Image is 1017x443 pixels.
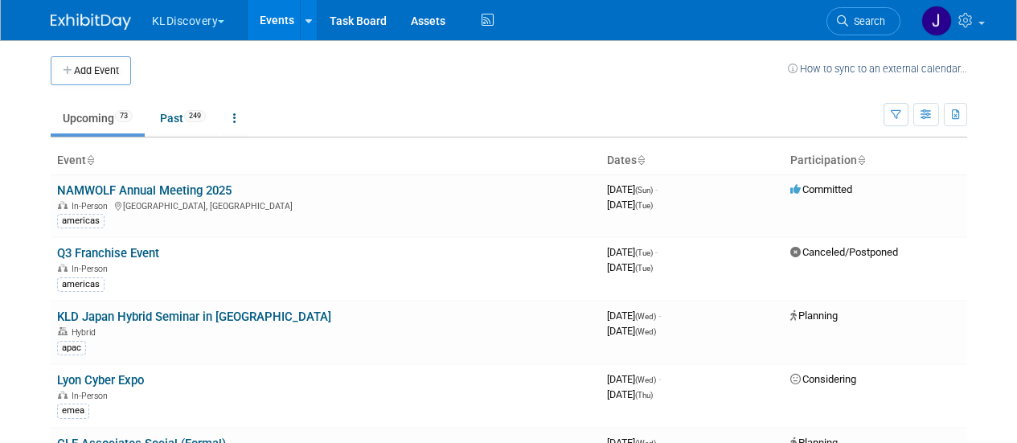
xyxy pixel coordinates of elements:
[826,7,900,35] a: Search
[58,391,68,399] img: In-Person Event
[607,310,661,322] span: [DATE]
[658,373,661,385] span: -
[790,183,852,195] span: Committed
[857,154,865,166] a: Sort by Participation Type
[790,310,838,322] span: Planning
[57,341,86,355] div: apac
[790,246,898,258] span: Canceled/Postponed
[51,14,131,30] img: ExhibitDay
[72,264,113,274] span: In-Person
[635,186,653,195] span: (Sun)
[635,201,653,210] span: (Tue)
[58,264,68,272] img: In-Person Event
[607,388,653,400] span: [DATE]
[635,391,653,400] span: (Thu)
[57,404,89,418] div: emea
[51,56,131,85] button: Add Event
[57,183,232,198] a: NAMWOLF Annual Meeting 2025
[57,199,594,211] div: [GEOGRAPHIC_DATA], [GEOGRAPHIC_DATA]
[607,373,661,385] span: [DATE]
[58,201,68,209] img: In-Person Event
[848,15,885,27] span: Search
[72,327,100,338] span: Hybrid
[784,147,967,174] th: Participation
[635,264,653,273] span: (Tue)
[607,183,658,195] span: [DATE]
[635,327,656,336] span: (Wed)
[790,373,856,385] span: Considering
[607,199,653,211] span: [DATE]
[184,110,206,122] span: 249
[57,214,105,228] div: americas
[788,63,967,75] a: How to sync to an external calendar...
[637,154,645,166] a: Sort by Start Date
[601,147,784,174] th: Dates
[72,391,113,401] span: In-Person
[607,246,658,258] span: [DATE]
[58,327,68,335] img: Hybrid Event
[635,248,653,257] span: (Tue)
[51,103,145,133] a: Upcoming73
[658,310,661,322] span: -
[635,312,656,321] span: (Wed)
[148,103,218,133] a: Past249
[51,147,601,174] th: Event
[57,246,159,260] a: Q3 Franchise Event
[655,183,658,195] span: -
[72,201,113,211] span: In-Person
[921,6,952,36] img: Jaclyn Lee
[607,261,653,273] span: [DATE]
[635,375,656,384] span: (Wed)
[57,310,331,324] a: KLD Japan Hybrid Seminar in [GEOGRAPHIC_DATA]
[57,277,105,292] div: americas
[607,325,656,337] span: [DATE]
[57,373,144,388] a: Lyon Cyber Expo
[655,246,658,258] span: -
[86,154,94,166] a: Sort by Event Name
[115,110,133,122] span: 73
